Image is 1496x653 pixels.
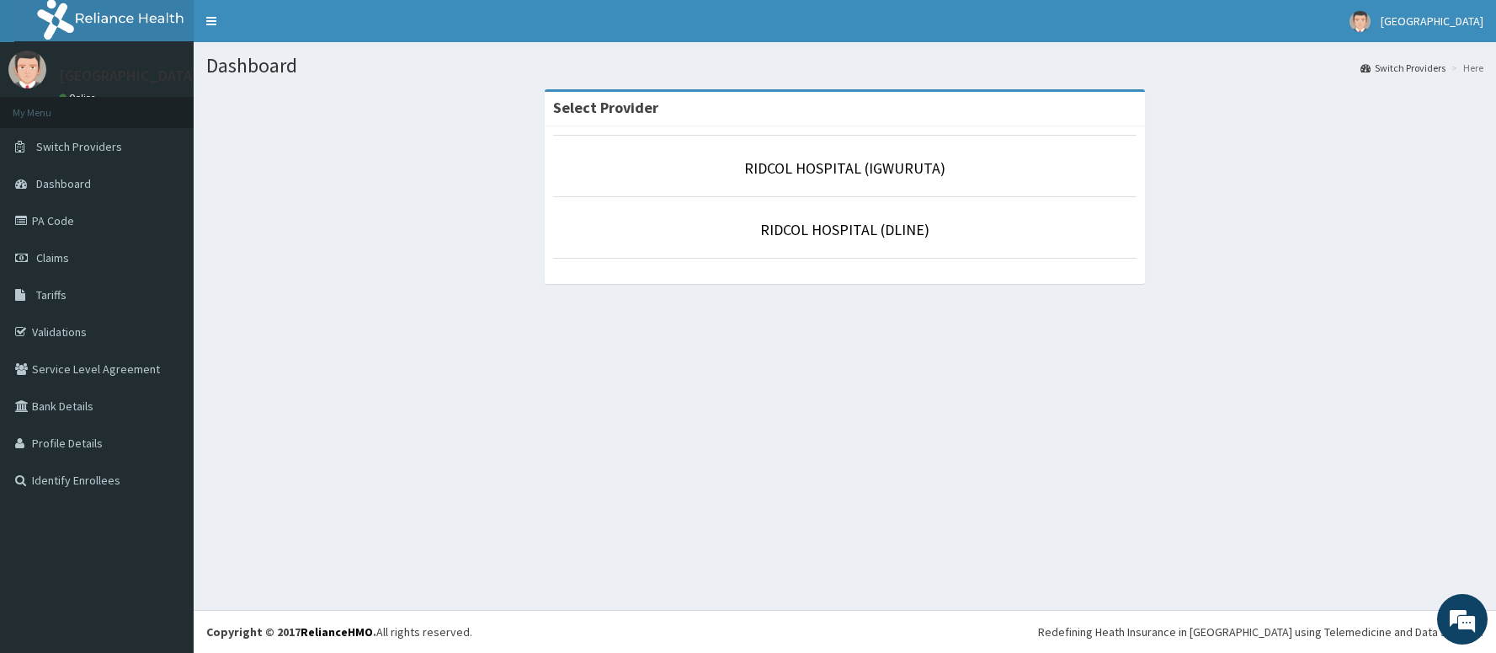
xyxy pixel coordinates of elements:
[59,68,198,83] p: [GEOGRAPHIC_DATA]
[1447,61,1483,75] li: Here
[206,624,376,640] strong: Copyright © 2017 .
[36,287,67,302] span: Tariffs
[59,92,99,104] a: Online
[8,51,46,88] img: User Image
[1381,13,1483,29] span: [GEOGRAPHIC_DATA]
[760,220,929,239] a: RIDCOL HOSPITAL (DLINE)
[36,139,122,154] span: Switch Providers
[36,250,69,265] span: Claims
[301,624,373,640] a: RelianceHMO
[1360,61,1445,75] a: Switch Providers
[553,98,658,117] strong: Select Provider
[36,176,91,191] span: Dashboard
[744,158,945,178] a: RIDCOL HOSPITAL (IGWURUTA)
[206,55,1483,77] h1: Dashboard
[194,610,1496,653] footer: All rights reserved.
[1038,624,1483,640] div: Redefining Heath Insurance in [GEOGRAPHIC_DATA] using Telemedicine and Data Science!
[1350,11,1371,32] img: User Image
